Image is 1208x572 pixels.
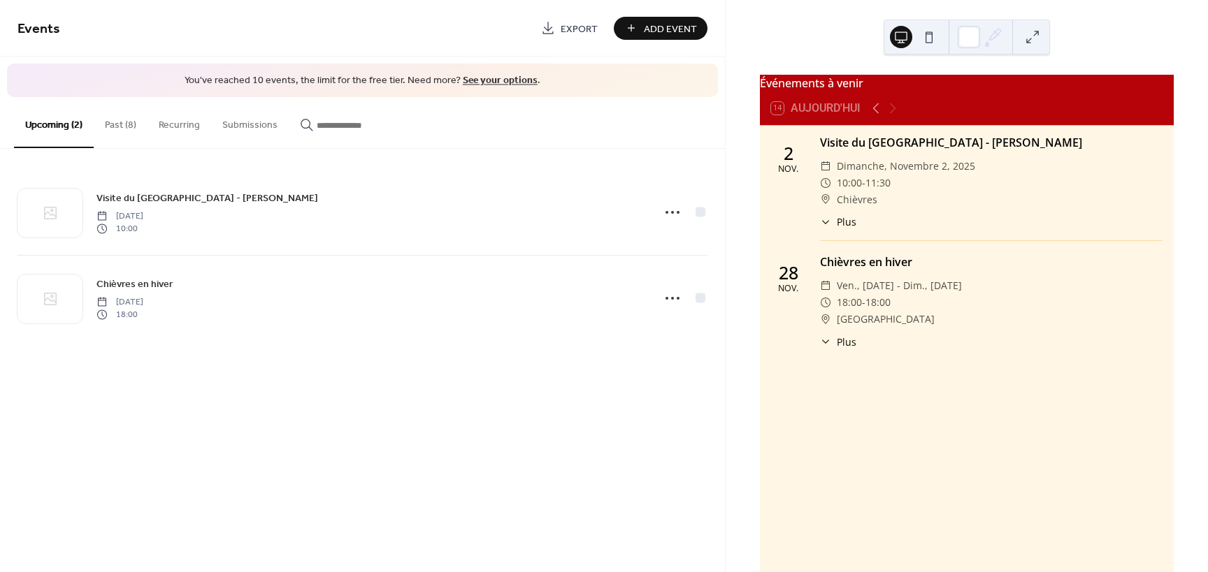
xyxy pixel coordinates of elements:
[865,175,891,191] span: 11:30
[784,145,793,162] div: 2
[21,74,704,88] span: You've reached 10 events, the limit for the free tier. Need more? .
[94,97,148,147] button: Past (8)
[820,277,831,294] div: ​
[837,277,962,294] span: ven., [DATE] - dim., [DATE]
[837,158,975,175] span: dimanche, novembre 2, 2025
[778,165,798,174] div: nov.
[837,214,856,229] span: Plus
[531,17,608,40] a: Export
[865,294,891,311] span: 18:00
[820,214,831,229] div: ​
[820,214,856,229] button: ​Plus
[820,158,831,175] div: ​
[96,277,173,291] span: Chièvres en hiver
[837,191,877,208] span: Chièvres
[96,223,143,235] span: 10:00
[837,311,935,328] span: [GEOGRAPHIC_DATA]
[96,276,173,292] a: Chièvres en hiver
[862,175,865,191] span: -
[148,97,211,147] button: Recurring
[96,295,143,308] span: [DATE]
[561,22,598,36] span: Export
[96,191,318,205] span: Visite du [GEOGRAPHIC_DATA] - [PERSON_NAME]
[778,284,798,293] div: nov.
[96,210,143,222] span: [DATE]
[96,309,143,321] span: 18:00
[820,335,856,349] button: ​Plus
[820,175,831,191] div: ​
[862,294,865,311] span: -
[17,15,60,43] span: Events
[820,335,831,349] div: ​
[837,175,862,191] span: 10:00
[820,294,831,311] div: ​
[820,134,1163,151] div: Visite du [GEOGRAPHIC_DATA] - [PERSON_NAME]
[463,71,538,90] a: See your options
[837,335,856,349] span: Plus
[779,264,798,281] div: 28
[211,97,289,147] button: Submissions
[14,97,94,148] button: Upcoming (2)
[96,190,318,206] a: Visite du [GEOGRAPHIC_DATA] - [PERSON_NAME]
[820,311,831,328] div: ​
[820,254,1163,270] div: Chièvres en hiver
[760,75,1174,91] div: Événements à venir
[820,191,831,208] div: ​
[837,294,862,311] span: 18:00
